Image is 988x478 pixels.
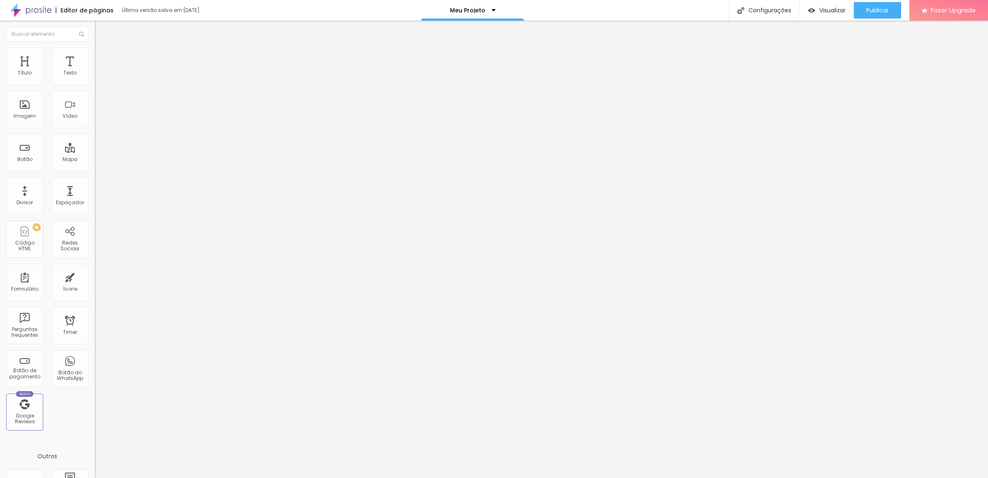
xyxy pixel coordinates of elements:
div: Botão do WhatsApp [54,370,86,382]
div: Botão [17,156,33,162]
input: Buscar elemento [6,27,89,42]
span: Publicar [866,7,889,14]
div: Ícone [63,286,77,292]
div: Última versão salva em [DATE] [122,8,217,13]
span: Visualizar [819,7,846,14]
iframe: Editor [95,21,988,478]
button: Publicar [854,2,901,19]
img: Icone [79,32,84,37]
div: Novo [16,391,34,397]
div: Vídeo [63,113,77,119]
div: Divisor [16,200,33,205]
div: Mapa [63,156,77,162]
img: Icone [737,7,744,14]
div: Espaçador [56,200,84,205]
div: Texto [63,70,77,76]
div: Título [18,70,32,76]
div: Perguntas frequentes [8,326,41,338]
div: Editor de páginas [56,7,114,13]
div: Botão de pagamento [8,368,41,380]
span: Fazer Upgrade [931,7,976,14]
p: Meu Projeto [450,7,485,13]
div: Imagem [14,113,36,119]
div: Redes Sociais [54,240,86,252]
div: Google Reviews [8,413,41,425]
div: Formulário [11,286,38,292]
button: Visualizar [800,2,854,19]
div: Código HTML [8,240,41,252]
img: view-1.svg [808,7,815,14]
div: Timer [63,329,77,335]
